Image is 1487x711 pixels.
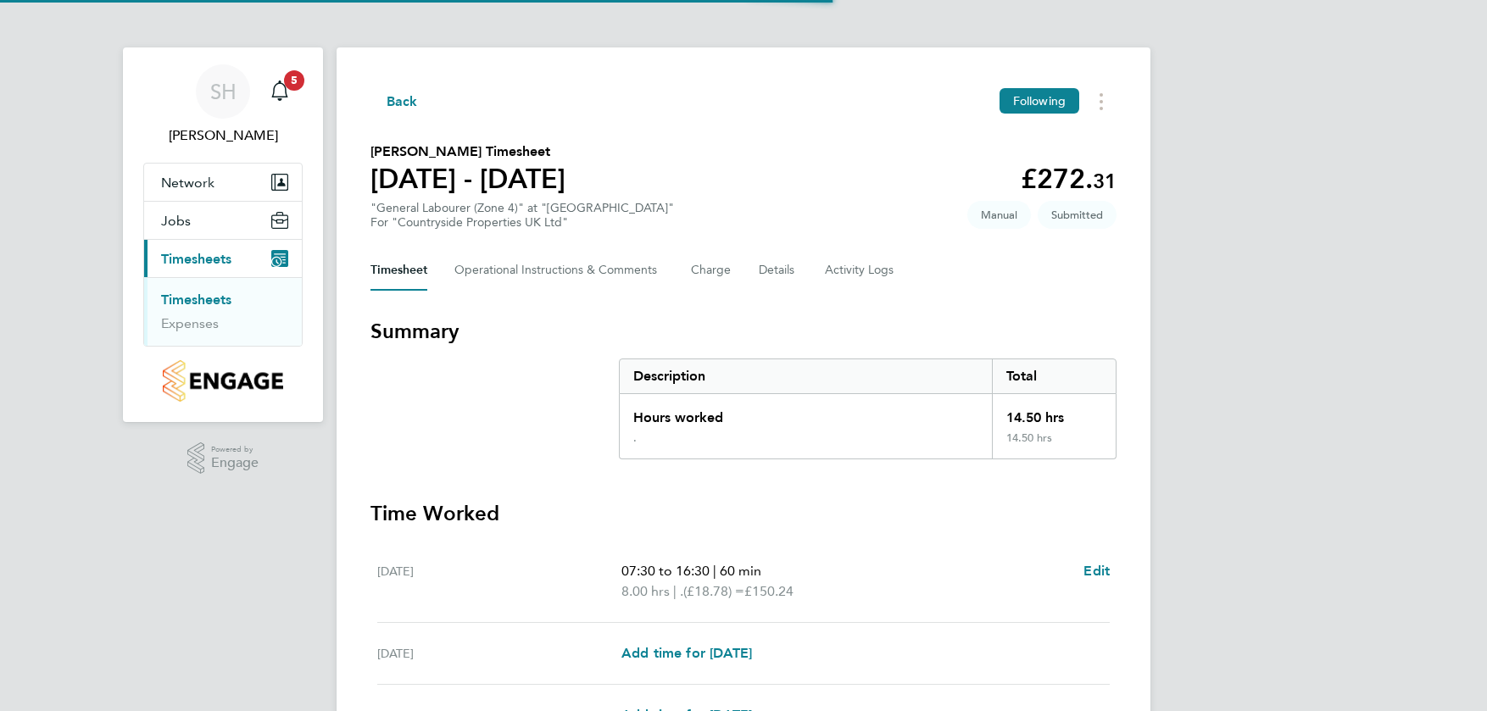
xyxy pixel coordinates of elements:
[1083,563,1110,579] span: Edit
[370,215,674,230] div: For "Countryside Properties UK Ltd"
[713,563,716,579] span: |
[370,318,1117,345] h3: Summary
[1000,88,1079,114] button: Following
[992,359,1116,393] div: Total
[161,251,231,267] span: Timesheets
[161,292,231,308] a: Timesheets
[211,456,259,470] span: Engage
[370,91,418,112] button: Back
[621,643,752,664] a: Add time for [DATE]
[161,213,191,229] span: Jobs
[992,394,1116,431] div: 14.50 hrs
[633,431,637,445] div: .
[1038,201,1117,229] span: This timesheet is Submitted.
[143,125,303,146] span: Stephen Harrison
[621,645,752,661] span: Add time for [DATE]
[759,250,798,291] button: Details
[144,164,302,201] button: Network
[161,175,214,191] span: Network
[144,240,302,277] button: Timesheets
[370,162,565,196] h1: [DATE] - [DATE]
[284,70,304,91] span: 5
[691,250,732,291] button: Charge
[720,563,761,579] span: 60 min
[744,583,794,599] span: £150.24
[387,92,418,112] span: Back
[370,142,565,162] h2: [PERSON_NAME] Timesheet
[1093,169,1117,193] span: 31
[620,359,992,393] div: Description
[621,583,670,599] span: 8.00 hrs
[377,561,621,602] div: [DATE]
[211,442,259,457] span: Powered by
[673,583,677,599] span: |
[161,315,219,331] a: Expenses
[1021,163,1117,195] app-decimal: £272.
[680,581,683,602] span: .
[263,64,297,119] a: 5
[370,250,427,291] button: Timesheet
[1013,93,1066,108] span: Following
[370,201,674,230] div: "General Labourer (Zone 4)" at "[GEOGRAPHIC_DATA]"
[992,431,1116,458] div: 14.50 hrs
[123,47,323,422] nav: Main navigation
[370,500,1117,527] h3: Time Worked
[377,643,621,664] div: [DATE]
[210,81,237,103] span: SH
[144,277,302,346] div: Timesheets
[144,202,302,239] button: Jobs
[825,250,896,291] button: Activity Logs
[454,250,664,291] button: Operational Instructions & Comments
[967,201,1031,229] span: This timesheet was manually created.
[683,583,744,599] span: (£18.78) =
[1083,561,1110,581] a: Edit
[143,64,303,146] a: SH[PERSON_NAME]
[1086,88,1117,114] button: Timesheets Menu
[619,358,1117,459] div: Summary
[187,442,259,475] a: Powered byEngage
[620,394,992,431] div: Hours worked
[143,360,303,402] a: Go to home page
[163,360,282,402] img: countryside-properties-logo-retina.png
[621,563,710,579] span: 07:30 to 16:30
